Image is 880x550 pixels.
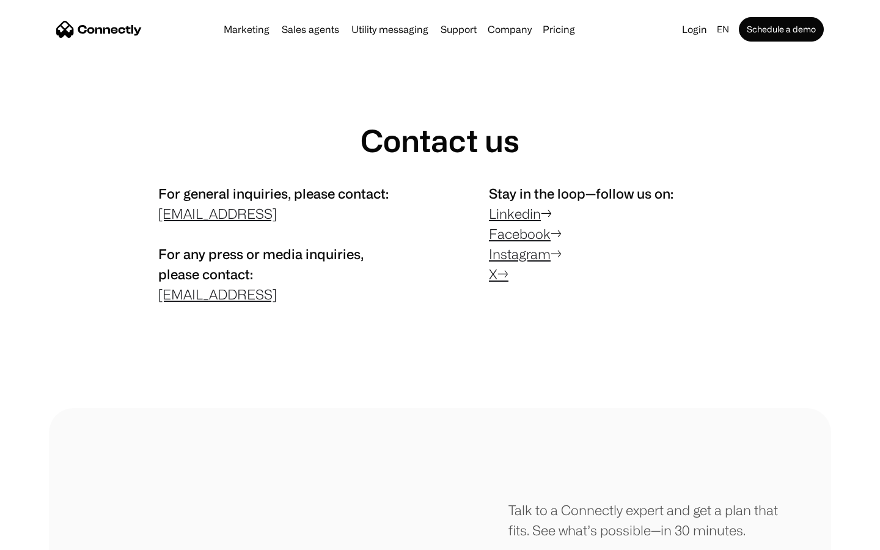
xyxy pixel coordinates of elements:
a: X [489,266,497,282]
div: en [717,21,729,38]
span: For any press or media inquiries, please contact: [158,246,364,282]
h1: Contact us [361,122,519,159]
ul: Language list [24,529,73,546]
aside: Language selected: English [12,527,73,546]
a: Schedule a demo [739,17,824,42]
div: Company [488,21,532,38]
a: Linkedin [489,206,541,221]
a: Sales agents [277,24,344,34]
div: Talk to a Connectly expert and get a plan that fits. See what’s possible—in 30 minutes. [508,500,782,540]
a: Pricing [538,24,580,34]
span: Stay in the loop—follow us on: [489,186,673,201]
a: Marketing [219,24,274,34]
a: [EMAIL_ADDRESS] [158,206,277,221]
span: For general inquiries, please contact: [158,186,389,201]
a: Facebook [489,226,551,241]
a: → [497,266,508,282]
a: Login [677,21,712,38]
a: Instagram [489,246,551,262]
a: Support [436,24,482,34]
p: → → → [489,183,722,284]
a: Utility messaging [346,24,433,34]
a: [EMAIL_ADDRESS] [158,287,277,302]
